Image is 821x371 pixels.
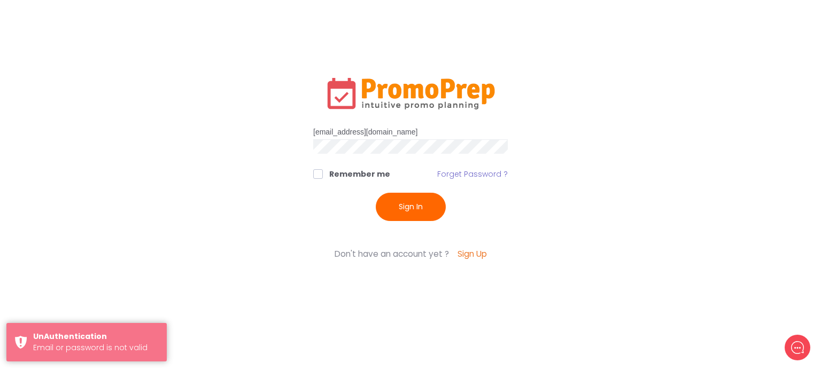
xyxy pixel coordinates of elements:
button: Sign In [376,193,446,221]
iframe: gist-messenger-bubble-iframe [785,335,810,360]
span: We run on Gist [89,302,135,309]
span: New conversation [69,114,128,122]
div: UnAuthentication [33,331,159,342]
h2: What can we do to help? [16,71,198,88]
img: promo-prep-logo.png [325,75,496,110]
a: Forget Password ? [437,169,508,180]
span: Don't have an account yet ? [335,248,449,259]
div: Email or password is not valid [33,342,159,353]
a: Sign Up [458,248,487,260]
button: New conversation [17,107,197,129]
label: Remember me [313,169,390,180]
h1: Hello ! [16,52,198,69]
input: Email [313,125,508,140]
